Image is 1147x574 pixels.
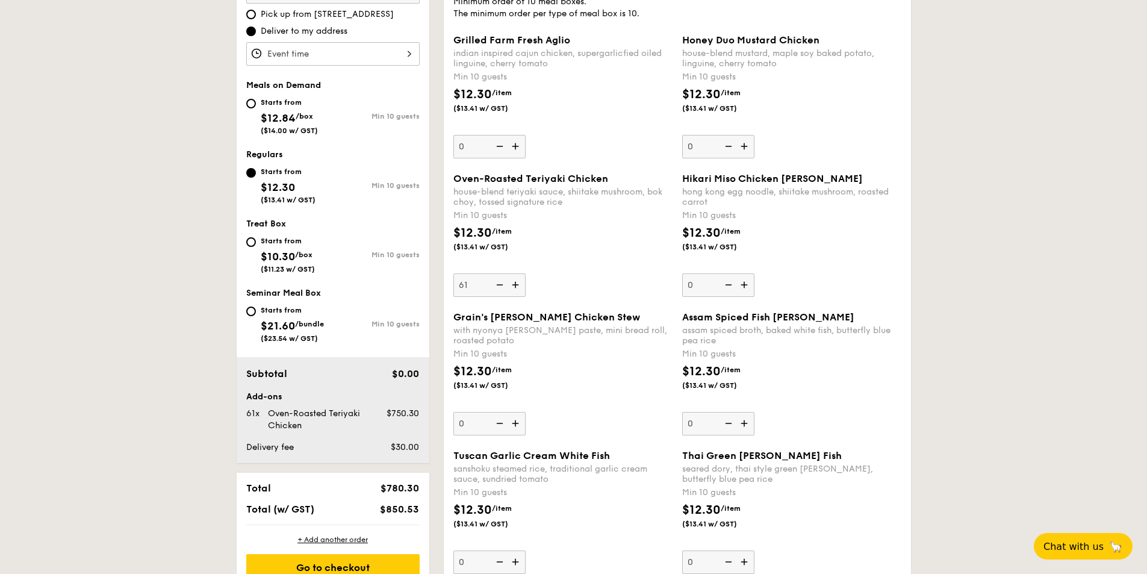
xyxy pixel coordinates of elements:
[453,242,535,252] span: ($13.41 w/ GST)
[492,89,512,97] span: /item
[453,273,526,297] input: Oven-Roasted Teriyaki Chickenhouse-blend teriyaki sauce, shiitake mushroom, bok choy, tossed sign...
[682,210,901,222] div: Min 10 guests
[682,104,764,113] span: ($13.41 w/ GST)
[381,482,419,494] span: $780.30
[453,364,492,379] span: $12.30
[246,535,420,544] div: + Add another order
[492,504,512,513] span: /item
[492,366,512,374] span: /item
[453,48,673,69] div: indian inspired cajun chicken, supergarlicfied oiled linguine, cherry tomato
[246,391,420,403] div: Add-ons
[333,320,420,328] div: Min 10 guests
[333,181,420,190] div: Min 10 guests
[246,80,321,90] span: Meals on Demand
[246,219,286,229] span: Treat Box
[380,504,419,515] span: $850.53
[453,173,608,184] span: Oven-Roasted Teriyaki Chicken
[682,273,754,297] input: Hikari Miso Chicken [PERSON_NAME]hong kong egg noodle, shiitake mushroom, roasted carrotMin 10 gu...
[453,381,535,390] span: ($13.41 w/ GST)
[453,519,535,529] span: ($13.41 w/ GST)
[246,42,420,66] input: Event time
[453,226,492,240] span: $12.30
[391,442,419,452] span: $30.00
[295,320,324,328] span: /bundle
[718,273,736,296] img: icon-reduce.1d2dbef1.svg
[261,334,318,343] span: ($23.54 w/ GST)
[261,319,295,332] span: $21.60
[1034,533,1133,560] button: Chat with us🦙
[682,381,764,390] span: ($13.41 w/ GST)
[736,135,754,158] img: icon-add.58712e84.svg
[261,265,315,273] span: ($11.23 w/ GST)
[453,135,526,158] input: Grilled Farm Fresh Aglioindian inspired cajun chicken, supergarlicfied oiled linguine, cherry tom...
[246,99,256,108] input: Starts from$12.84/box($14.00 w/ GST)Min 10 guests
[246,168,256,178] input: Starts from$12.30($13.41 w/ GST)Min 10 guests
[682,464,901,484] div: seared dory, thai style green [PERSON_NAME], butterfly blue pea rice
[453,450,610,461] span: Tuscan Garlic Cream White Fish
[261,25,347,37] span: Deliver to my address
[453,87,492,102] span: $12.30
[718,551,736,573] img: icon-reduce.1d2dbef1.svg
[261,98,318,107] div: Starts from
[246,368,287,379] span: Subtotal
[682,325,901,346] div: assam spiced broth, baked white fish, butterfly blue pea rice
[682,34,819,46] span: Honey Duo Mustard Chicken
[682,226,721,240] span: $12.30
[246,482,271,494] span: Total
[241,408,263,420] div: 61x
[682,519,764,529] span: ($13.41 w/ GST)
[721,89,741,97] span: /item
[246,10,256,19] input: Pick up from [STREET_ADDRESS]
[490,135,508,158] img: icon-reduce.1d2dbef1.svg
[246,307,256,316] input: Starts from$21.60/bundle($23.54 w/ GST)Min 10 guests
[682,71,901,83] div: Min 10 guests
[682,87,721,102] span: $12.30
[508,135,526,158] img: icon-add.58712e84.svg
[682,135,754,158] input: Honey Duo Mustard Chickenhouse-blend mustard, maple soy baked potato, linguine, cherry tomatoMin ...
[261,181,295,194] span: $12.30
[721,227,741,236] span: /item
[453,325,673,346] div: with nyonya [PERSON_NAME] paste, mini bread roll, roasted potato
[246,149,283,160] span: Regulars
[682,348,901,360] div: Min 10 guests
[718,135,736,158] img: icon-reduce.1d2dbef1.svg
[246,504,314,515] span: Total (w/ GST)
[721,504,741,513] span: /item
[453,412,526,435] input: Grain's [PERSON_NAME] Chicken Stewwith nyonya [PERSON_NAME] paste, mini bread roll, roasted potat...
[453,187,673,207] div: house-blend teriyaki sauce, shiitake mushroom, bok choy, tossed signature rice
[246,442,294,452] span: Delivery fee
[682,242,764,252] span: ($13.41 w/ GST)
[736,273,754,296] img: icon-add.58712e84.svg
[246,237,256,247] input: Starts from$10.30/box($11.23 w/ GST)Min 10 guests
[261,111,296,125] span: $12.84
[508,273,526,296] img: icon-add.58712e84.svg
[261,250,295,263] span: $10.30
[682,551,754,574] input: Thai Green [PERSON_NAME] Fishseared dory, thai style green [PERSON_NAME], butterfly blue pea rice...
[682,412,754,435] input: Assam Spiced Fish [PERSON_NAME]assam spiced broth, baked white fish, butterfly blue pea riceMin 1...
[246,288,321,298] span: Seminar Meal Box
[682,487,901,499] div: Min 10 guests
[246,27,256,36] input: Deliver to my address
[1043,541,1104,552] span: Chat with us
[490,551,508,573] img: icon-reduce.1d2dbef1.svg
[490,273,508,296] img: icon-reduce.1d2dbef1.svg
[453,34,570,46] span: Grilled Farm Fresh Aglio
[453,348,673,360] div: Min 10 guests
[333,112,420,120] div: Min 10 guests
[1108,540,1123,554] span: 🦙
[453,104,535,113] span: ($13.41 w/ GST)
[263,408,373,432] div: Oven-Roasted Teriyaki Chicken
[261,236,315,246] div: Starts from
[453,503,492,517] span: $12.30
[261,126,318,135] span: ($14.00 w/ GST)
[392,368,419,379] span: $0.00
[508,551,526,573] img: icon-add.58712e84.svg
[453,210,673,222] div: Min 10 guests
[490,412,508,435] img: icon-reduce.1d2dbef1.svg
[295,251,312,259] span: /box
[453,311,640,323] span: Grain's [PERSON_NAME] Chicken Stew
[682,364,721,379] span: $12.30
[453,487,673,499] div: Min 10 guests
[721,366,741,374] span: /item
[682,187,901,207] div: hong kong egg noodle, shiitake mushroom, roasted carrot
